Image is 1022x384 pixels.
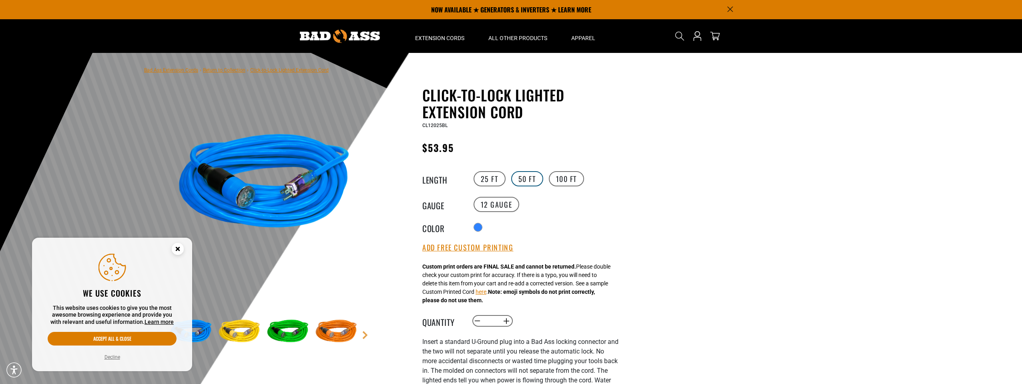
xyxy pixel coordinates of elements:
strong: Custom print orders are FINAL SALE and cannot be returned. [422,263,576,270]
img: blue [168,88,361,281]
summary: Search [673,30,686,42]
span: All Other Products [488,34,547,42]
label: 25 FT [474,171,506,186]
summary: Extension Cords [403,19,476,53]
aside: Cookie Consent [32,238,192,372]
img: yellow [216,309,263,355]
button: Accept all & close [48,332,177,346]
summary: Apparel [559,19,607,53]
p: This website uses cookies to give you the most awesome browsing experience and provide you with r... [48,305,177,326]
legend: Gauge [422,199,462,210]
button: here [476,288,486,296]
h1: Click-to-Lock Lighted Extension Cord [422,87,618,120]
h2: We use cookies [48,288,177,298]
nav: breadcrumbs [144,65,329,75]
span: Click-to-Lock Lighted Extension Cord [250,67,329,73]
span: CL12025BL [422,123,448,128]
a: Next [361,331,369,339]
div: Please double check your custom print for accuracy. If there is a typo, you will need to delete t... [422,263,610,305]
label: 50 FT [511,171,543,186]
span: › [247,67,249,73]
a: Learn more [145,319,174,325]
summary: All Other Products [476,19,559,53]
img: Bad Ass Extension Cords [300,30,380,43]
label: Quantity [422,316,462,326]
a: Return to Collection [203,67,245,73]
label: 100 FT [549,171,584,186]
legend: Length [422,174,462,184]
img: orange [313,309,359,355]
a: Bad Ass Extension Cords [144,67,198,73]
strong: Note: emoji symbols do not print correctly, please do not use them. [422,289,595,303]
button: Decline [102,353,122,361]
label: 12 Gauge [474,197,520,212]
legend: Color [422,222,462,232]
span: $53.95 [422,140,454,155]
span: Extension Cords [415,34,464,42]
img: green [265,309,311,355]
button: Add Free Custom Printing [422,243,513,252]
span: Apparel [571,34,595,42]
span: › [200,67,201,73]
